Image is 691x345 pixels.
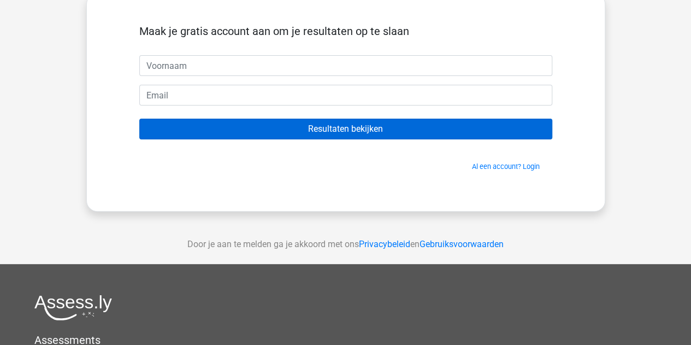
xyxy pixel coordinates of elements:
a: Privacybeleid [359,239,410,249]
h5: Maak je gratis account aan om je resultaten op te slaan [139,25,552,38]
img: Assessly logo [34,295,112,320]
a: Al een account? Login [472,162,540,171]
input: Email [139,85,552,106]
input: Voornaam [139,55,552,76]
input: Resultaten bekijken [139,119,552,139]
a: Gebruiksvoorwaarden [420,239,504,249]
